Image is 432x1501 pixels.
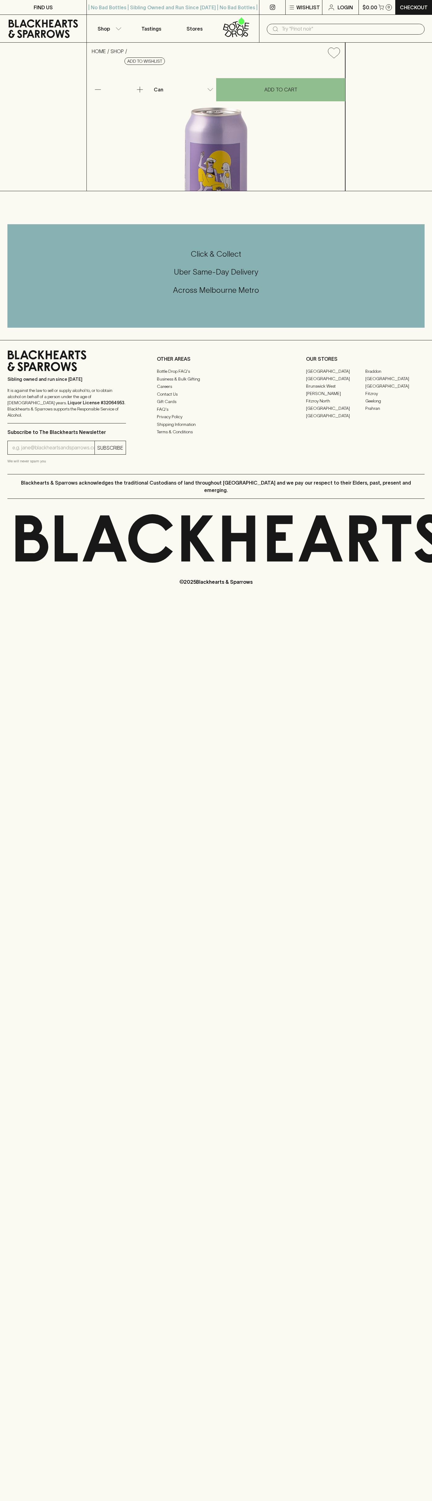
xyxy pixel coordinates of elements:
[157,390,275,398] a: Contact Us
[306,390,365,397] a: [PERSON_NAME]
[7,458,126,464] p: We will never spam you
[306,368,365,375] a: [GEOGRAPHIC_DATA]
[124,57,165,65] button: Add to wishlist
[87,15,130,42] button: Shop
[282,24,420,34] input: Try "Pinot noir"
[173,15,216,42] a: Stores
[216,78,345,101] button: ADD TO CART
[7,249,425,259] h5: Click & Collect
[264,86,297,93] p: ADD TO CART
[12,443,94,453] input: e.g. jane@blackheartsandsparrows.com.au
[12,479,420,494] p: Blackhearts & Sparrows acknowledges the traditional Custodians of land throughout [GEOGRAPHIC_DAT...
[365,405,425,412] a: Prahran
[306,355,425,363] p: OUR STORES
[7,428,126,436] p: Subscribe to The Blackhearts Newsletter
[306,375,365,382] a: [GEOGRAPHIC_DATA]
[7,376,126,382] p: Sibling owned and run since [DATE]
[365,382,425,390] a: [GEOGRAPHIC_DATA]
[306,382,365,390] a: Brunswick West
[157,368,275,375] a: Bottle Drop FAQ's
[400,4,428,11] p: Checkout
[95,441,126,454] button: SUBSCRIBE
[7,224,425,328] div: Call to action block
[325,45,342,61] button: Add to wishlist
[111,48,124,54] a: SHOP
[157,383,275,390] a: Careers
[306,397,365,405] a: Fitzroy North
[365,368,425,375] a: Braddon
[130,15,173,42] a: Tastings
[97,444,123,452] p: SUBSCRIBE
[388,6,390,9] p: 0
[157,375,275,383] a: Business & Bulk Gifting
[306,405,365,412] a: [GEOGRAPHIC_DATA]
[157,398,275,406] a: Gift Cards
[365,375,425,382] a: [GEOGRAPHIC_DATA]
[365,397,425,405] a: Geelong
[306,412,365,419] a: [GEOGRAPHIC_DATA]
[296,4,320,11] p: Wishlist
[92,48,106,54] a: HOME
[157,406,275,413] a: FAQ's
[34,4,53,11] p: FIND US
[98,25,110,32] p: Shop
[141,25,161,32] p: Tastings
[157,421,275,428] a: Shipping Information
[154,86,163,93] p: Can
[68,400,124,405] strong: Liquor License #32064953
[338,4,353,11] p: Login
[187,25,203,32] p: Stores
[365,390,425,397] a: Fitzroy
[7,387,126,418] p: It is against the law to sell or supply alcohol to, or to obtain alcohol on behalf of a person un...
[157,355,275,363] p: OTHER AREAS
[7,267,425,277] h5: Uber Same-Day Delivery
[363,4,377,11] p: $0.00
[157,413,275,421] a: Privacy Policy
[157,428,275,436] a: Terms & Conditions
[7,285,425,295] h5: Across Melbourne Metro
[87,63,345,191] img: 32305.png
[151,83,216,96] div: Can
